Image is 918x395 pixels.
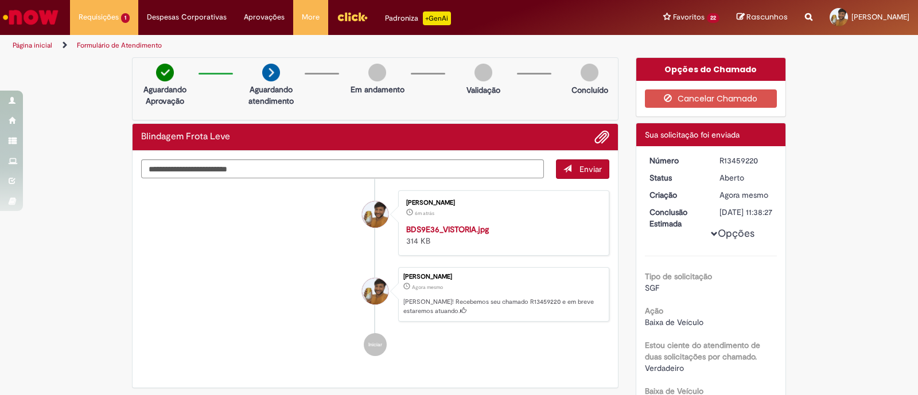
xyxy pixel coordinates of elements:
span: SGF [645,283,659,293]
span: Aprovações [244,11,285,23]
img: img-circle-grey.png [474,64,492,81]
div: Padroniza [385,11,451,25]
span: [PERSON_NAME] [851,12,909,22]
button: Enviar [556,159,609,179]
a: BDS9E36_VISTORIA.jpg [406,224,489,234]
a: Rascunhos [737,12,788,23]
textarea: Digite sua mensagem aqui... [141,159,544,179]
div: 28/08/2025 16:38:17 [719,189,773,201]
span: Verdadeiro [645,363,684,373]
p: Aguardando atendimento [243,84,299,107]
img: img-circle-grey.png [581,64,598,81]
span: Baixa de Veículo [645,317,703,327]
p: [PERSON_NAME]! Recebemos seu chamado R13459220 e em breve estaremos atuando. [403,298,603,315]
p: Aguardando Aprovação [137,84,193,107]
ul: Trilhas de página [9,35,604,56]
span: Agora mesmo [412,284,443,291]
p: Validação [466,84,500,96]
time: 28/08/2025 16:32:26 [415,210,434,217]
div: R13459220 [719,155,773,166]
span: Agora mesmo [719,190,768,200]
div: [PERSON_NAME] [403,273,603,280]
h2: Blindagem Frota Leve Histórico de tíquete [141,132,230,142]
div: Diego de Souza [362,278,388,304]
span: Despesas Corporativas [147,11,227,23]
dt: Criação [641,189,711,201]
p: Em andamento [351,84,404,95]
b: Ação [645,306,663,316]
b: Tipo de solicitação [645,271,712,281]
span: Favoritos [673,11,705,23]
span: Sua solicitação foi enviada [645,130,740,140]
ul: Histórico de tíquete [141,179,609,368]
img: arrow-next.png [262,64,280,81]
b: Estou ciente do atendimento de duas solicitações por chamado. [645,340,760,362]
dt: Status [641,172,711,183]
a: Formulário de Atendimento [77,41,162,50]
dt: Número [641,155,711,166]
span: 1 [121,13,130,23]
time: 28/08/2025 16:38:17 [412,284,443,291]
dt: Conclusão Estimada [641,206,711,229]
div: Aberto [719,172,773,183]
div: [PERSON_NAME] [406,200,597,206]
span: Enviar [579,164,602,174]
button: Adicionar anexos [594,130,609,144]
div: 314 KB [406,224,597,247]
span: Rascunhos [746,11,788,22]
span: 22 [707,13,719,23]
img: img-circle-grey.png [368,64,386,81]
img: ServiceNow [1,6,60,29]
p: Concluído [571,84,608,96]
time: 28/08/2025 16:38:17 [719,190,768,200]
div: Opções do Chamado [636,58,786,81]
img: check-circle-green.png [156,64,174,81]
p: +GenAi [423,11,451,25]
button: Cancelar Chamado [645,89,777,108]
span: 6m atrás [415,210,434,217]
span: Requisições [79,11,119,23]
li: Diego de Souza [141,267,609,322]
a: Página inicial [13,41,52,50]
div: [DATE] 11:38:27 [719,206,773,218]
span: More [302,11,320,23]
div: Diego de Souza [362,201,388,228]
img: click_logo_yellow_360x200.png [337,8,368,25]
